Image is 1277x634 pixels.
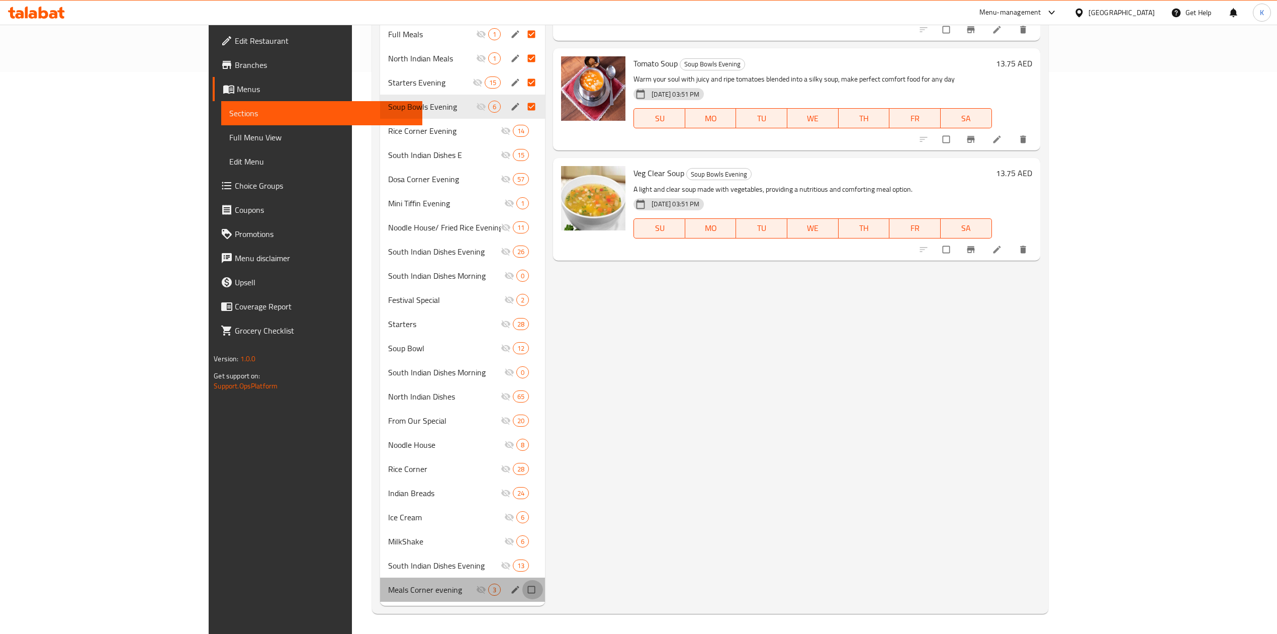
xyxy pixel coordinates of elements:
[388,342,501,354] span: Soup Bowl
[388,318,501,330] span: Starters
[740,221,783,235] span: TU
[513,175,528,184] span: 57
[388,101,476,113] span: Soup Bowls Evening
[235,204,414,216] span: Coupons
[960,239,984,261] button: Branch-specific-item
[388,415,501,427] span: From Our Special
[380,336,545,360] div: Soup Bowl12
[513,223,528,232] span: 11
[380,70,545,95] div: Starters Evening15edit
[501,391,511,402] svg: Inactive section
[501,343,511,353] svg: Inactive section
[517,271,528,281] span: 0
[485,78,500,88] span: 15
[388,463,501,475] span: Rice Corner
[513,221,529,233] div: items
[388,560,501,572] span: South Indian Dishes Evening
[380,264,545,288] div: South Indian Dishes Morning0
[476,29,486,39] svg: Inactive section
[388,221,501,233] span: Noodle House/ Fried Rice Evening
[380,578,545,602] div: Meals Corner evening3edit
[388,535,504,547] span: MilkShake
[516,535,529,547] div: items
[501,150,511,160] svg: Inactive section
[221,101,422,125] a: Sections
[504,198,514,208] svg: Inactive section
[509,100,524,113] button: edit
[229,155,414,168] span: Edit Menu
[388,125,501,137] span: Rice Corner Evening
[388,76,473,89] span: Starters Evening
[235,300,414,312] span: Coverage Report
[517,368,528,377] span: 0
[221,125,422,149] a: Full Menu View
[1012,19,1036,41] button: delete
[213,246,422,270] a: Menu disclaimer
[221,149,422,174] a: Edit Menu
[513,415,529,427] div: items
[960,19,984,41] button: Branch-specific-item
[501,222,511,232] svg: Inactive section
[513,173,529,185] div: items
[380,288,545,312] div: Festival Special2
[945,111,988,126] span: SA
[513,416,528,426] span: 20
[513,463,529,475] div: items
[235,180,414,192] span: Choice Groups
[476,53,486,63] svg: Inactive section
[638,111,681,126] span: SU
[945,221,988,235] span: SA
[380,360,545,384] div: South Indian Dishes Morning0
[509,52,524,65] button: edit
[501,464,511,474] svg: Inactive section
[513,149,529,161] div: items
[686,168,752,180] div: Soup Bowls Evening
[517,440,528,450] span: 8
[504,512,514,522] svg: Inactive section
[509,583,524,596] button: edit
[893,111,937,126] span: FR
[740,111,783,126] span: TU
[633,183,991,196] p: A light and clear soup made with vegetables, providing a nutritious and comforting meal option.
[501,174,511,184] svg: Inactive section
[380,215,545,240] div: Noodle House/ Fried Rice Evening11
[513,247,528,257] span: 26
[513,246,529,258] div: items
[941,108,992,128] button: SA
[839,218,890,239] button: TH
[513,320,528,329] span: 28
[513,126,528,136] span: 14
[240,352,256,365] span: 1.0.0
[843,221,886,235] span: TH
[517,537,528,546] span: 6
[513,318,529,330] div: items
[388,149,501,161] div: South Indian Dishes E
[214,369,260,382] span: Get support on:
[504,271,514,281] svg: Inactive section
[235,59,414,71] span: Branches
[380,46,545,70] div: North Indian Meals1edit
[513,342,529,354] div: items
[501,561,511,571] svg: Inactive section
[214,352,238,365] span: Version:
[791,221,835,235] span: WE
[501,488,511,498] svg: Inactive section
[791,111,835,126] span: WE
[235,325,414,337] span: Grocery Checklist
[380,481,545,505] div: Indian Breads24
[633,218,685,239] button: SU
[380,457,545,481] div: Rice Corner28
[213,270,422,294] a: Upsell
[1012,239,1036,261] button: delete
[685,108,737,128] button: MO
[388,270,504,282] span: South Indian Dishes Morning
[633,108,685,128] button: SU
[561,166,625,230] img: Veg Clear Soup
[380,22,545,46] div: Full Meals1edit
[992,25,1004,35] a: Edit menu item
[501,319,511,329] svg: Inactive section
[633,73,991,86] p: Warm your soul with juicy and ripe tomatoes blended into a silky soup, make perfect comfort food ...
